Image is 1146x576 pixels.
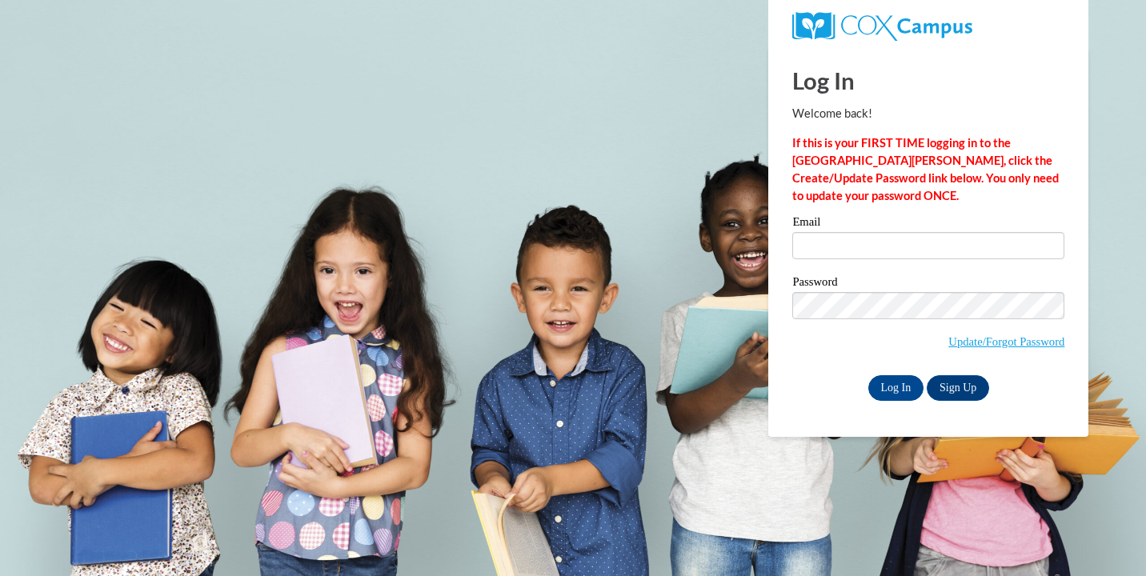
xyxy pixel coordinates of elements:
strong: If this is your FIRST TIME logging in to the [GEOGRAPHIC_DATA][PERSON_NAME], click the Create/Upd... [792,136,1059,202]
input: Log In [868,375,924,401]
a: COX Campus [792,12,1064,41]
p: Welcome back! [792,105,1064,122]
a: Update/Forgot Password [948,335,1064,348]
label: Password [792,276,1064,292]
label: Email [792,216,1064,232]
a: Sign Up [927,375,989,401]
img: COX Campus [792,12,972,41]
h1: Log In [792,64,1064,97]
